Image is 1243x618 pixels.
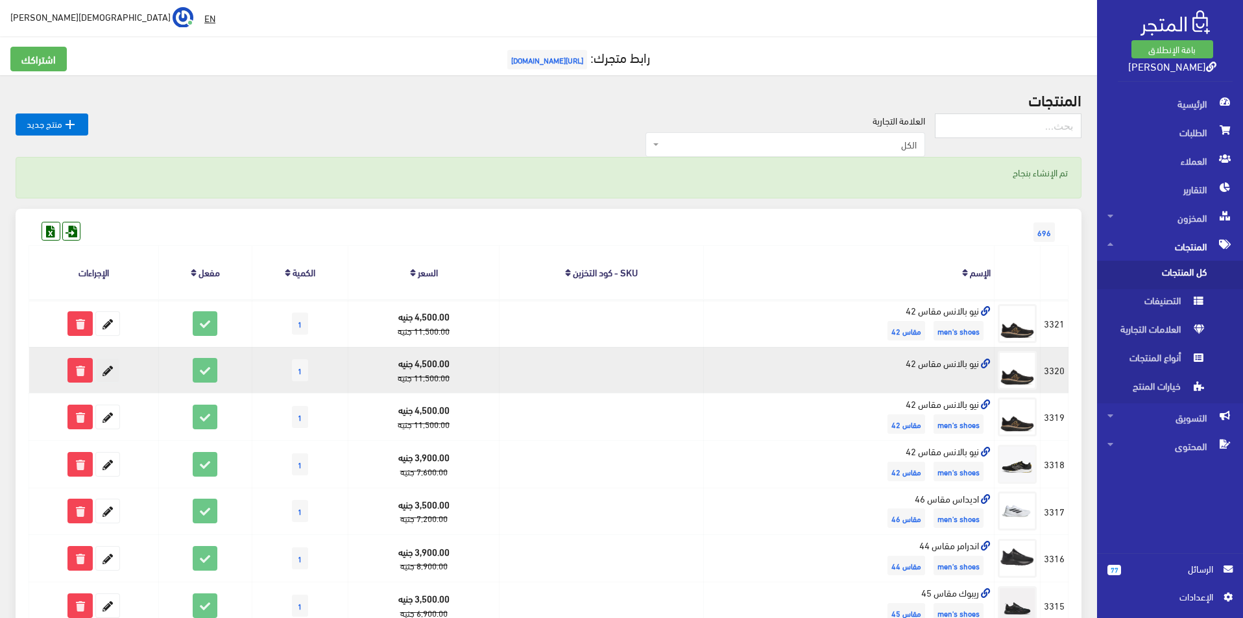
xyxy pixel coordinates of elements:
td: 3,900.00 جنيه [348,535,500,582]
a: التقارير [1097,175,1243,204]
span: 1 [292,313,308,335]
span: men's shoes [934,556,984,575]
a: خيارات المنتج [1097,375,1243,403]
span: خيارات المنتج [1107,375,1206,403]
span: الرئيسية [1107,89,1233,118]
strike: 8,900.00 جنيه [400,558,448,573]
td: 3316 [1041,535,1068,582]
a: [PERSON_NAME] [1128,56,1216,75]
strike: 7,200.00 جنيه [400,510,448,526]
span: العلامات التجارية [1107,318,1206,346]
a: الطلبات [1097,118,1243,147]
strike: 11,500.00 جنيه [398,416,450,432]
span: [URL][DOMAIN_NAME] [507,50,587,69]
p: تم الإنشاء بنجاح [29,165,1068,180]
td: 3,500.00 جنيه [348,488,500,535]
h2: المنتجات [16,91,1081,108]
u: EN [204,10,215,26]
span: التصنيفات [1107,289,1206,318]
span: التقارير [1107,175,1233,204]
span: men's shoes [934,462,984,481]
td: نيو بالانس مقاس 42 [704,300,995,347]
span: 1 [292,453,308,475]
span: التسويق [1107,403,1233,432]
a: اﻹعدادات [1107,589,1233,610]
td: 4,500.00 جنيه [348,347,500,393]
a: EN [199,6,221,30]
td: 3318 [1041,440,1068,488]
a: 77 الرسائل [1107,562,1233,589]
strike: 11,500.00 جنيه [398,370,450,385]
a: منتج جديد [16,113,88,136]
span: الكل [646,132,925,157]
a: الإسم [970,263,991,281]
iframe: Drift Widget Chat Controller [16,529,65,578]
span: مقاس 46 [887,508,925,528]
td: نيو بالانس مقاس 42 [704,393,995,440]
img: andramr-mkas-44.jpg [998,539,1037,578]
a: المنتجات [1097,232,1243,261]
img: . [1140,10,1210,36]
span: مقاس 42 [887,321,925,340]
span: men's shoes [934,508,984,528]
a: SKU - كود التخزين [573,263,638,281]
td: اديداس مقاس 46 [704,488,995,535]
a: المخزون [1097,204,1243,232]
span: العملاء [1107,147,1233,175]
td: 4,500.00 جنيه [348,300,500,347]
i:  [62,117,78,132]
label: العلامة التجارية [873,113,925,128]
span: الطلبات [1107,118,1233,147]
img: nyo-balans-mkas-42.jpg [998,398,1037,436]
a: رابط متجرك:[URL][DOMAIN_NAME] [504,45,650,69]
span: 1 [292,595,308,617]
span: المخزون [1107,204,1233,232]
a: اشتراكك [10,47,67,71]
a: المحتوى [1097,432,1243,460]
span: 1 [292,547,308,569]
span: اﻹعدادات [1118,589,1213,604]
span: مقاس 42 [887,462,925,481]
span: المحتوى [1107,432,1233,460]
td: 4,500.00 جنيه [348,393,500,440]
td: 3,900.00 جنيه [348,440,500,488]
span: 1 [292,406,308,428]
img: nyo-balans-mkas-42.jpg [998,445,1037,484]
a: أنواع المنتجات [1097,346,1243,375]
span: [DEMOGRAPHIC_DATA][PERSON_NAME] [10,8,171,25]
span: men's shoes [934,414,984,434]
td: 3319 [1041,393,1068,440]
span: 1 [292,359,308,381]
span: men's shoes [934,321,984,340]
a: كل المنتجات [1097,261,1243,289]
th: الإجراءات [29,246,159,300]
span: 696 [1033,222,1055,242]
strike: 11,500.00 جنيه [398,323,450,339]
a: باقة الإنطلاق [1131,40,1213,58]
td: 3320 [1041,347,1068,393]
span: 1 [292,500,308,522]
a: التصنيفات [1097,289,1243,318]
a: الكمية [293,263,315,281]
span: الكل [662,138,917,151]
img: adydas-mkas-46.jpg [998,492,1037,530]
img: ... [173,7,193,28]
img: nyo-balans-mkas-42.jpg [998,304,1037,343]
span: الرسائل [1131,562,1213,576]
span: كل المنتجات [1107,261,1206,289]
a: ... [DEMOGRAPHIC_DATA][PERSON_NAME] [10,6,193,27]
input: بحث... [935,113,1081,138]
a: العلامات التجارية [1097,318,1243,346]
span: المنتجات [1107,232,1233,261]
span: مقاس 44 [887,556,925,575]
span: أنواع المنتجات [1107,346,1206,375]
td: نيو بالانس مقاس 42 [704,347,995,393]
span: مقاس 42 [887,414,925,434]
span: 77 [1107,565,1121,575]
td: 3317 [1041,488,1068,535]
td: اندرامر مقاس 44 [704,535,995,582]
td: 3321 [1041,300,1068,347]
a: الرئيسية [1097,89,1243,118]
strike: 7,600.00 جنيه [400,464,448,479]
img: nyo-balans-mkas-42.jpg [998,351,1037,390]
